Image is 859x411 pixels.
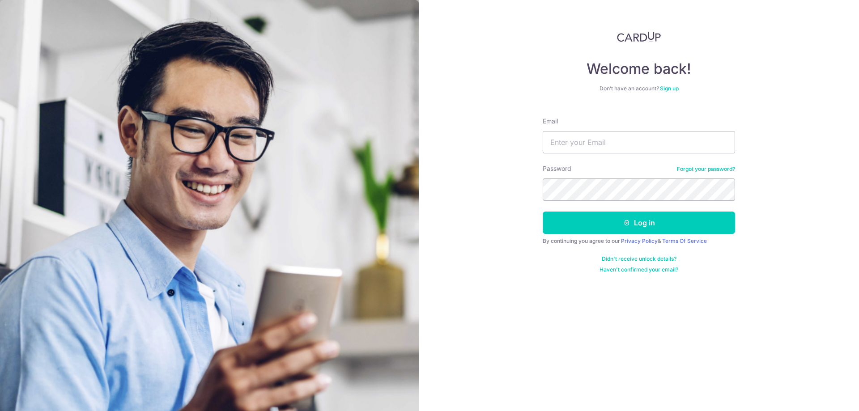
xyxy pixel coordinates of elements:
label: Email [543,117,558,126]
div: By continuing you agree to our & [543,237,735,245]
a: Haven't confirmed your email? [600,266,678,273]
h4: Welcome back! [543,60,735,78]
a: Terms Of Service [662,237,707,244]
label: Password [543,164,571,173]
button: Log in [543,212,735,234]
div: Don’t have an account? [543,85,735,92]
a: Privacy Policy [621,237,658,244]
a: Forgot your password? [677,165,735,173]
input: Enter your Email [543,131,735,153]
img: CardUp Logo [617,31,661,42]
a: Sign up [660,85,679,92]
a: Didn't receive unlock details? [602,255,676,263]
